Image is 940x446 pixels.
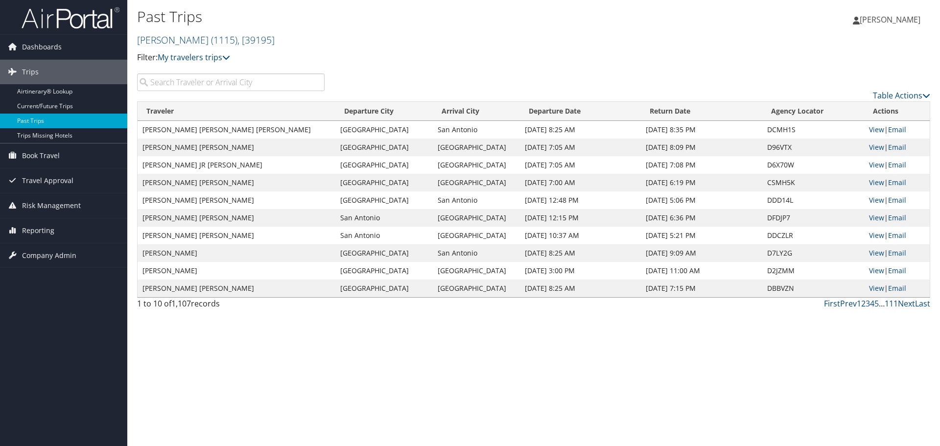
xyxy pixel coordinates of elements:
[335,191,433,209] td: [GEOGRAPHIC_DATA]
[137,6,666,27] h1: Past Trips
[762,262,864,280] td: D2JZMM
[137,298,325,314] div: 1 to 10 of records
[520,209,641,227] td: [DATE] 12:15 PM
[641,121,762,139] td: [DATE] 8:35 PM
[433,191,519,209] td: San Antonio
[433,139,519,156] td: [GEOGRAPHIC_DATA]
[824,298,840,309] a: First
[138,121,335,139] td: [PERSON_NAME] [PERSON_NAME] [PERSON_NAME]
[641,139,762,156] td: [DATE] 8:09 PM
[762,156,864,174] td: D6X70W
[137,33,275,47] a: [PERSON_NAME]
[864,280,930,297] td: |
[22,243,76,268] span: Company Admin
[762,174,864,191] td: CSMH5K
[857,298,861,309] a: 1
[762,191,864,209] td: DDD14L
[335,209,433,227] td: San Antonio
[874,298,879,309] a: 5
[864,102,930,121] th: Actions
[879,298,885,309] span: …
[433,121,519,139] td: San Antonio
[138,209,335,227] td: [PERSON_NAME] [PERSON_NAME]
[520,174,641,191] td: [DATE] 7:00 AM
[864,209,930,227] td: |
[335,262,433,280] td: [GEOGRAPHIC_DATA]
[866,298,870,309] a: 3
[864,227,930,244] td: |
[520,191,641,209] td: [DATE] 12:48 PM
[138,139,335,156] td: [PERSON_NAME] [PERSON_NAME]
[641,209,762,227] td: [DATE] 6:36 PM
[335,280,433,297] td: [GEOGRAPHIC_DATA]
[433,280,519,297] td: [GEOGRAPHIC_DATA]
[861,298,866,309] a: 2
[762,244,864,262] td: D7LY2G
[898,298,915,309] a: Next
[335,156,433,174] td: [GEOGRAPHIC_DATA]
[641,280,762,297] td: [DATE] 7:15 PM
[138,262,335,280] td: [PERSON_NAME]
[888,231,906,240] a: Email
[762,139,864,156] td: D96VTX
[888,283,906,293] a: Email
[888,178,906,187] a: Email
[888,142,906,152] a: Email
[22,218,54,243] span: Reporting
[915,298,930,309] a: Last
[869,213,884,222] a: View
[641,174,762,191] td: [DATE] 6:19 PM
[138,280,335,297] td: [PERSON_NAME] [PERSON_NAME]
[520,139,641,156] td: [DATE] 7:05 AM
[433,174,519,191] td: [GEOGRAPHIC_DATA]
[138,227,335,244] td: [PERSON_NAME] [PERSON_NAME]
[762,280,864,297] td: DBBVZN
[433,156,519,174] td: [GEOGRAPHIC_DATA]
[138,191,335,209] td: [PERSON_NAME] [PERSON_NAME]
[869,125,884,134] a: View
[22,193,81,218] span: Risk Management
[762,209,864,227] td: DFDJP7
[869,283,884,293] a: View
[433,262,519,280] td: [GEOGRAPHIC_DATA]
[211,33,237,47] span: ( 1115 )
[864,191,930,209] td: |
[520,102,641,121] th: Departure Date: activate to sort column ascending
[864,121,930,139] td: |
[520,280,641,297] td: [DATE] 8:25 AM
[335,174,433,191] td: [GEOGRAPHIC_DATA]
[641,227,762,244] td: [DATE] 5:21 PM
[641,244,762,262] td: [DATE] 9:09 AM
[840,298,857,309] a: Prev
[864,139,930,156] td: |
[520,262,641,280] td: [DATE] 3:00 PM
[869,266,884,275] a: View
[22,60,39,84] span: Trips
[335,227,433,244] td: San Antonio
[335,244,433,262] td: [GEOGRAPHIC_DATA]
[335,121,433,139] td: [GEOGRAPHIC_DATA]
[762,227,864,244] td: DDCZLR
[870,298,874,309] a: 4
[171,298,191,309] span: 1,107
[864,156,930,174] td: |
[641,102,762,121] th: Return Date: activate to sort column ascending
[138,156,335,174] td: [PERSON_NAME] JR [PERSON_NAME]
[864,174,930,191] td: |
[888,266,906,275] a: Email
[762,121,864,139] td: DCMH1S
[158,52,230,63] a: My travelers trips
[888,160,906,169] a: Email
[433,244,519,262] td: San Antonio
[869,178,884,187] a: View
[335,139,433,156] td: [GEOGRAPHIC_DATA]
[873,90,930,101] a: Table Actions
[888,195,906,205] a: Email
[869,160,884,169] a: View
[869,142,884,152] a: View
[762,102,864,121] th: Agency Locator: activate to sort column ascending
[137,51,666,64] p: Filter:
[22,143,60,168] span: Book Travel
[520,121,641,139] td: [DATE] 8:25 AM
[888,248,906,258] a: Email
